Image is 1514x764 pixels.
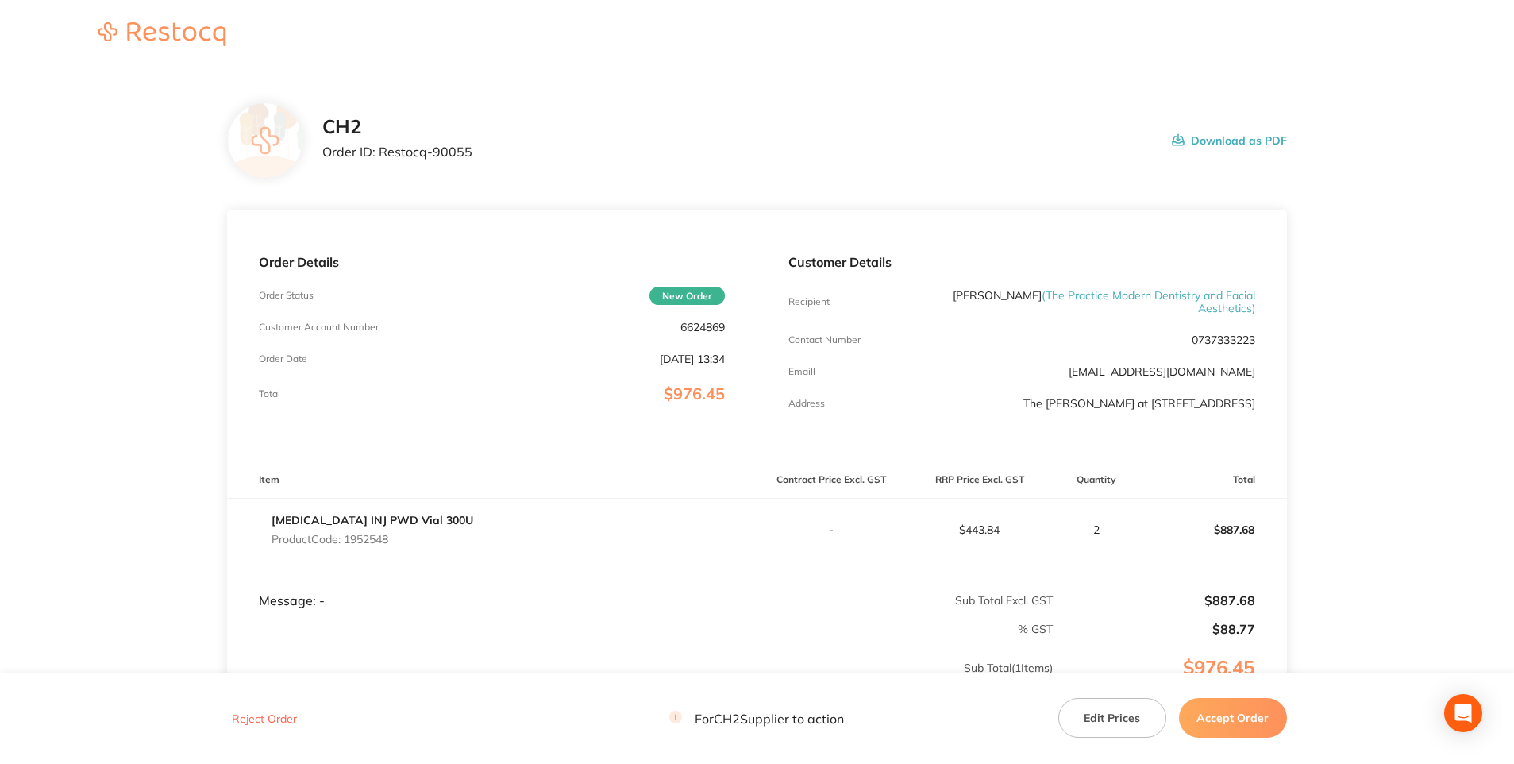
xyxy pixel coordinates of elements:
[1058,698,1166,738] button: Edit Prices
[1444,694,1482,732] div: Open Intercom Messenger
[669,711,844,726] p: For CH2 Supplier to action
[757,594,1053,607] p: Sub Total Excl. GST
[259,388,280,399] p: Total
[788,398,825,409] p: Address
[788,296,830,307] p: Recipient
[649,287,725,305] span: New Order
[1139,511,1286,549] p: $887.68
[757,523,904,536] p: -
[1179,698,1287,738] button: Accept Order
[272,513,473,527] a: [MEDICAL_DATA] INJ PWD Vial 300U
[228,662,1053,706] p: Sub Total ( 1 Items)
[757,461,905,499] th: Contract Price Excl. GST
[83,22,241,46] img: Restocq logo
[227,461,757,499] th: Item
[660,353,725,365] p: [DATE] 13:34
[680,321,725,334] p: 6624869
[228,623,1053,635] p: % GST
[259,290,314,301] p: Order Status
[259,353,307,365] p: Order Date
[906,523,1053,536] p: $443.84
[905,461,1054,499] th: RRP Price Excl. GST
[259,255,725,269] p: Order Details
[259,322,379,333] p: Customer Account Number
[1172,116,1287,165] button: Download as PDF
[788,366,815,377] p: Emaill
[322,145,472,159] p: Order ID: Restocq- 90055
[322,116,472,138] h2: CH2
[1023,397,1255,410] p: The [PERSON_NAME] at [STREET_ADDRESS]
[1054,523,1138,536] p: 2
[1054,461,1138,499] th: Quantity
[1054,622,1255,636] p: $88.77
[944,289,1255,314] p: [PERSON_NAME]
[1069,365,1255,379] a: [EMAIL_ADDRESS][DOMAIN_NAME]
[1054,593,1255,608] p: $887.68
[1138,461,1287,499] th: Total
[1054,657,1286,711] p: $976.45
[227,561,757,609] td: Message: -
[788,255,1254,269] p: Customer Details
[272,533,473,546] p: Product Code: 1952548
[664,384,725,403] span: $976.45
[83,22,241,48] a: Restocq logo
[1192,334,1255,346] p: 0737333223
[1042,288,1255,315] span: ( The Practice Modern Dentistry and Facial Aesthetics )
[227,712,302,726] button: Reject Order
[788,334,861,345] p: Contact Number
